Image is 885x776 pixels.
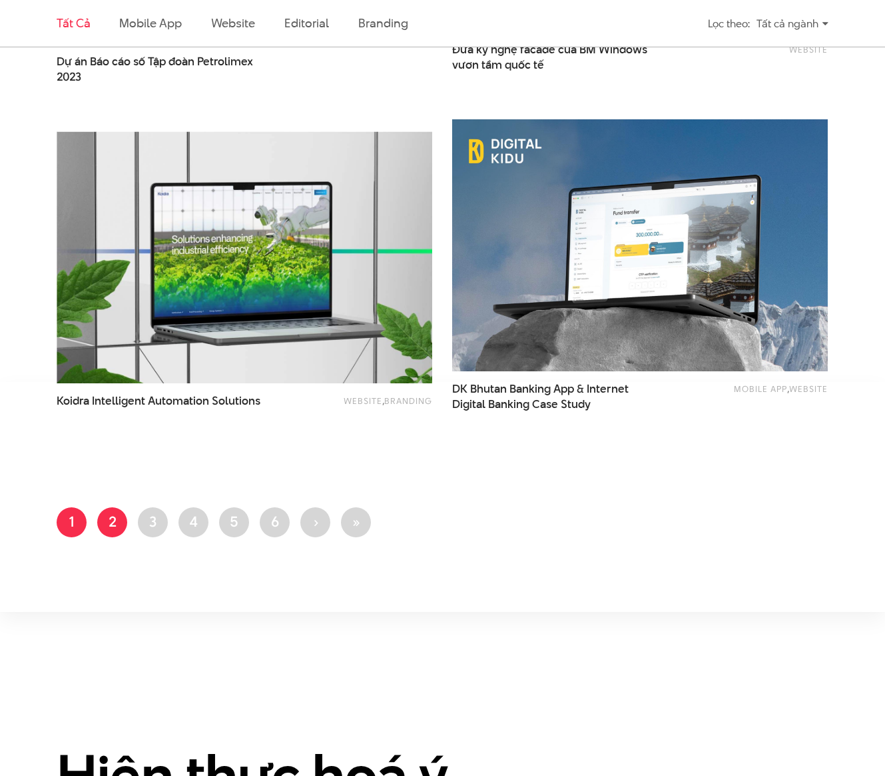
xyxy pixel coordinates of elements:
a: Branding [358,15,408,31]
a: DK Bhutan Banking App & InternetDigital Banking Case Study [452,381,659,412]
a: Mobile app [119,15,181,31]
a: Website [789,383,828,395]
span: Đưa kỹ nghệ facade của BM Windows [452,42,659,73]
a: 5 [219,507,249,537]
img: Koidra Thumbnail [57,131,432,383]
div: Lọc theo: [708,12,750,35]
a: Editorial [284,15,329,31]
div: Tất cả ngành [756,12,828,35]
img: DK-Bhutan [452,119,828,371]
a: Mobile app [734,383,787,395]
a: Website [344,395,382,407]
a: Website [789,43,828,55]
div: , [282,393,432,417]
a: 3 [138,507,168,537]
a: Đưa kỹ nghệ facade của BM Windowsvươn tầm quốc tế [452,42,659,73]
a: Dự án Báo cáo số Tập đoàn Petrolimex2023 [57,54,263,85]
a: 6 [260,507,290,537]
span: Dự án Báo cáo số Tập đoàn Petrolimex [57,54,263,85]
span: Koidra [57,393,89,409]
a: Tất cả [57,15,90,31]
span: Intelligent [92,393,145,409]
a: Website [211,15,255,31]
span: DK Bhutan Banking App & Internet [452,381,659,412]
div: , [677,381,828,405]
span: › [313,511,318,531]
span: » [352,511,360,531]
span: 2023 [57,69,81,85]
a: 4 [178,507,208,537]
a: Branding [384,395,432,407]
a: Koidra Intelligent Automation Solutions [57,393,263,424]
span: Automation [148,393,209,409]
span: Digital Banking Case Study [452,397,591,412]
span: vươn tầm quốc tế [452,57,544,73]
span: Solutions [212,393,260,409]
a: 2 [97,507,127,537]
